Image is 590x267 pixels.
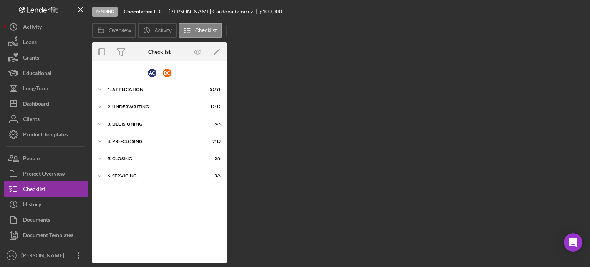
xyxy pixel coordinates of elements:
[23,127,68,144] div: Product Templates
[108,104,202,109] div: 2. Underwriting
[154,27,171,33] label: Activity
[23,151,40,168] div: People
[195,27,217,33] label: Checklist
[23,111,40,129] div: Clients
[259,8,282,15] div: $100,000
[108,156,202,161] div: 5. Closing
[108,87,202,92] div: 1. Application
[564,233,582,252] div: Open Intercom Messenger
[4,227,88,243] button: Document Templates
[108,139,202,144] div: 4. Pre-Closing
[4,111,88,127] button: Clients
[4,19,88,35] button: Activity
[207,139,221,144] div: 9 / 13
[179,23,222,38] button: Checklist
[23,35,37,52] div: Loans
[207,122,221,126] div: 5 / 6
[92,7,118,17] div: Pending
[207,156,221,161] div: 0 / 6
[207,174,221,178] div: 0 / 6
[4,181,88,197] button: Checklist
[4,127,88,142] button: Product Templates
[148,69,156,77] div: A C
[4,65,88,81] button: Educational
[23,19,42,36] div: Activity
[169,8,259,15] div: [PERSON_NAME] CardonaRamirez
[138,23,176,38] button: Activity
[124,8,162,15] b: Chocolaffee LLC
[4,166,88,181] button: Project Overview
[23,212,50,229] div: Documents
[23,81,48,98] div: Long-Term
[163,69,171,77] div: D C
[207,87,221,92] div: 31 / 36
[23,96,49,113] div: Dashboard
[4,50,88,65] button: Grants
[23,197,41,214] div: History
[4,96,88,111] button: Dashboard
[108,122,202,126] div: 3. Decisioning
[23,50,39,67] div: Grants
[207,104,221,109] div: 12 / 12
[4,81,88,96] button: Long-Term
[4,151,88,166] button: People
[92,23,136,38] button: Overview
[4,248,88,263] button: KB[PERSON_NAME]
[23,65,51,83] div: Educational
[4,197,88,212] button: History
[148,49,171,55] div: Checklist
[9,254,14,258] text: KB
[23,166,65,183] div: Project Overview
[108,174,202,178] div: 6. Servicing
[4,212,88,227] button: Documents
[109,27,131,33] label: Overview
[23,227,73,245] div: Document Templates
[4,35,88,50] button: Loans
[23,181,45,199] div: Checklist
[19,248,69,265] div: [PERSON_NAME]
